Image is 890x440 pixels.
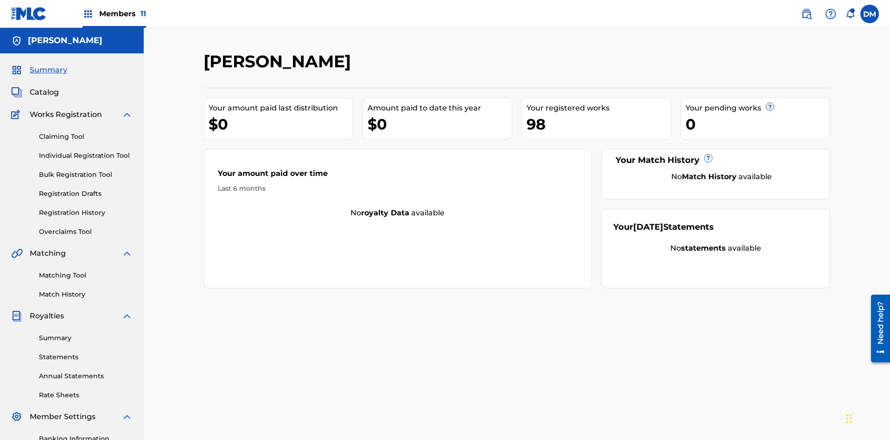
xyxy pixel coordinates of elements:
[11,311,22,322] img: Royalties
[11,87,22,98] img: Catalog
[39,189,133,199] a: Registration Drafts
[39,333,133,343] a: Summary
[11,65,67,76] a: SummarySummary
[633,222,663,232] span: [DATE]
[39,352,133,362] a: Statements
[860,5,879,23] div: User Menu
[28,35,102,46] h5: EYAMA MCSINGER
[361,208,409,217] strong: royalty data
[368,114,512,135] div: $0
[681,244,726,252] strong: statements
[613,221,714,233] div: Your Statements
[613,243,819,254] div: No available
[39,227,133,237] a: Overclaims Tool
[39,290,133,299] a: Match History
[368,103,512,114] div: Amount paid to date this year
[11,87,59,98] a: CatalogCatalog
[11,35,22,46] img: Accounts
[11,248,23,259] img: Matching
[797,5,816,23] a: Public Search
[682,172,737,181] strong: Match History
[686,103,830,114] div: Your pending works
[204,207,591,219] div: No available
[30,411,95,422] span: Member Settings
[11,7,47,20] img: MLC Logo
[11,411,22,422] img: Member Settings
[686,114,830,135] div: 0
[527,103,671,114] div: Your registered works
[30,248,66,259] span: Matching
[218,168,578,184] div: Your amount paid over time
[99,8,146,19] span: Members
[11,109,23,120] img: Works Registration
[864,291,890,367] iframe: Resource Center
[39,371,133,381] a: Annual Statements
[39,151,133,161] a: Individual Registration Tool
[209,114,353,135] div: $0
[625,171,819,182] div: No available
[825,8,836,19] img: help
[821,5,840,23] div: Help
[121,248,133,259] img: expand
[121,109,133,120] img: expand
[30,65,67,76] span: Summary
[121,311,133,322] img: expand
[30,311,64,322] span: Royalties
[39,132,133,142] a: Claiming Tool
[209,103,353,114] div: Your amount paid last distribution
[39,208,133,218] a: Registration History
[766,103,774,110] span: ?
[801,8,812,19] img: search
[39,170,133,180] a: Bulk Registration Tool
[30,87,59,98] span: Catalog
[83,8,94,19] img: Top Rightsholders
[140,9,146,18] span: 11
[11,65,22,76] img: Summary
[705,155,712,162] span: ?
[30,109,102,120] span: Works Registration
[845,9,855,19] div: Notifications
[39,271,133,280] a: Matching Tool
[527,114,671,135] div: 98
[121,411,133,422] img: expand
[218,184,578,194] div: Last 6 months
[39,390,133,400] a: Rate Sheets
[846,405,852,433] div: Drag
[203,51,356,72] h2: [PERSON_NAME]
[613,154,819,167] div: Your Match History
[844,395,890,440] iframe: Chat Widget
